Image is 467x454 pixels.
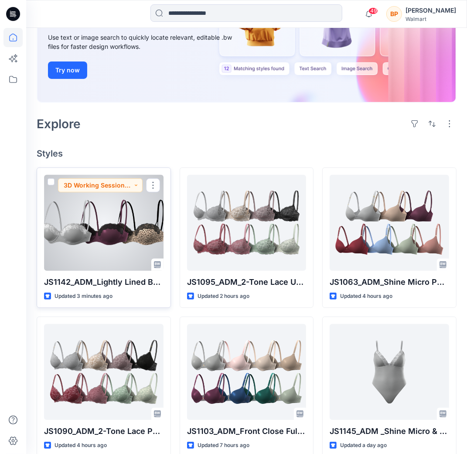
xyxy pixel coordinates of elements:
[55,441,107,450] p: Updated 4 hours ago
[37,148,457,159] h4: Styles
[48,33,244,51] div: Use text or image search to quickly locate relevant, editable .bw files for faster design workflows.
[330,324,449,420] a: JS1145_ADM _Shine Micro & Lace Bodysuit
[44,276,164,288] p: JS1142_ADM_Lightly Lined Balconette with Shine Micro & Lace Trim
[187,276,307,288] p: JS1095_ADM_2-Tone Lace ULUW Balconette
[368,7,378,14] span: 49
[44,324,164,420] a: JS1090_ADM_2-Tone Lace Push-Up Bra
[44,175,164,271] a: JS1142_ADM_Lightly Lined Balconette with Shine Micro & Lace Trim
[330,276,449,288] p: JS1063_ADM_Shine Micro Push Up Bra
[340,292,392,301] p: Updated 4 hours ago
[198,441,249,450] p: Updated 7 hours ago
[340,441,387,450] p: Updated a day ago
[187,175,307,271] a: JS1095_ADM_2-Tone Lace ULUW Balconette
[37,117,81,131] h2: Explore
[386,6,402,22] div: BP
[406,16,456,22] div: Walmart
[48,61,87,79] button: Try now
[330,175,449,271] a: JS1063_ADM_Shine Micro Push Up Bra
[44,425,164,437] p: JS1090_ADM_2-Tone Lace Push-Up Bra
[198,292,249,301] p: Updated 2 hours ago
[187,324,307,420] a: JS1103_ADM_Front Close Full Coverage T-Shirt Bra
[55,292,112,301] p: Updated 3 minutes ago
[187,425,307,437] p: JS1103_ADM_Front Close Full Coverage T-Shirt Bra
[330,425,449,437] p: JS1145_ADM _Shine Micro & Lace Bodysuit
[406,5,456,16] div: [PERSON_NAME]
